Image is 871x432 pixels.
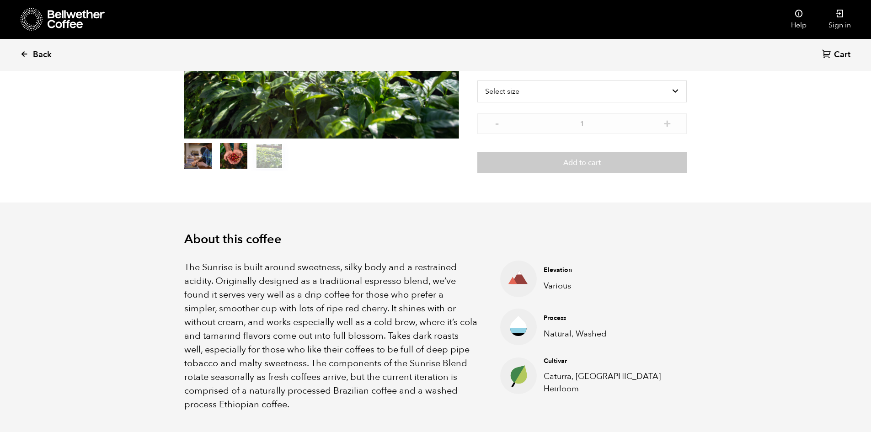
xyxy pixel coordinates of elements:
[544,280,673,292] p: Various
[184,261,478,411] p: The Sunrise is built around sweetness, silky body and a restrained acidity. Originally designed a...
[33,49,52,60] span: Back
[544,328,673,340] p: Natural, Washed
[544,357,673,366] h4: Cultivar
[834,49,850,60] span: Cart
[822,49,853,61] a: Cart
[184,232,687,247] h2: About this coffee
[477,152,687,173] button: Add to cart
[662,118,673,127] button: +
[544,370,673,395] p: Caturra, [GEOGRAPHIC_DATA] Heirloom
[491,118,502,127] button: -
[544,314,673,323] h4: Process
[544,266,673,275] h4: Elevation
